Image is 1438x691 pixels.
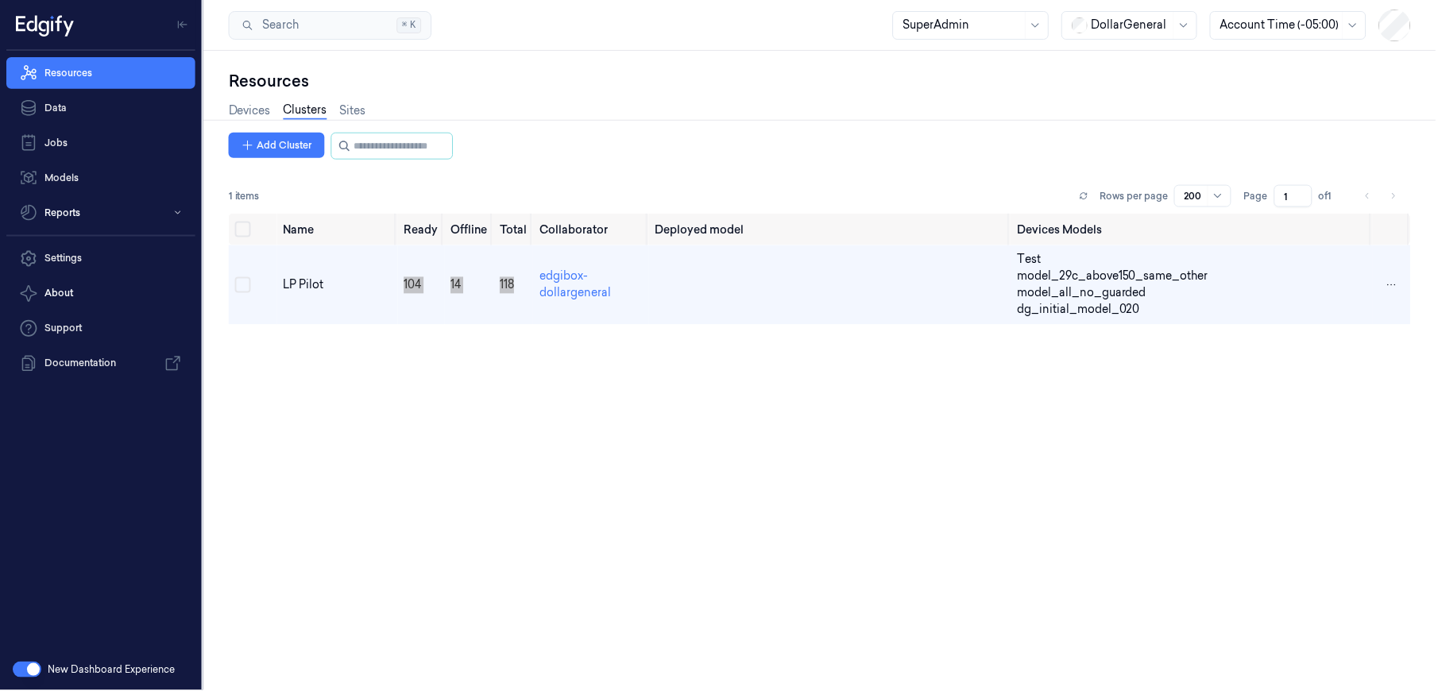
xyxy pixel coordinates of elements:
div: model_all_no_guarded [1019,285,1368,302]
a: Support [6,313,195,345]
a: Devices [229,102,271,119]
a: edgibox-dollargeneral [540,269,612,300]
a: Data [6,92,195,124]
span: Search [257,17,300,33]
a: Documentation [6,348,195,380]
div: Resources [229,70,1413,92]
button: Toggle Navigation [170,12,195,37]
div: Test [1019,252,1368,268]
span: Page [1246,189,1270,203]
div: model_29c_above150_same_other [1019,268,1368,285]
th: Deployed model [650,214,1012,245]
th: Ready [398,214,445,245]
a: Jobs [6,127,195,159]
th: Offline [445,214,494,245]
button: About [6,278,195,310]
p: Rows per page [1101,189,1169,203]
span: 1 items [229,189,260,203]
div: LP Pilot [284,277,392,294]
a: Models [6,162,195,194]
nav: pagination [1359,185,1406,207]
span: 14 [451,278,462,292]
button: Search⌘K [229,11,432,40]
button: Reports [6,197,195,229]
span: 104 [404,278,422,292]
a: Resources [6,57,195,89]
a: Clusters [284,102,327,120]
span: 118 [501,278,515,292]
th: Name [277,214,398,245]
button: Select row [235,277,251,293]
th: Devices Models [1012,214,1374,245]
th: Total [494,214,534,245]
button: Select all [235,222,251,237]
div: dg_initial_model_020 [1019,302,1368,318]
span: of 1 [1320,189,1346,203]
a: Sites [340,102,366,119]
th: Collaborator [534,214,650,245]
button: Add Cluster [229,133,325,158]
a: Settings [6,243,195,275]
